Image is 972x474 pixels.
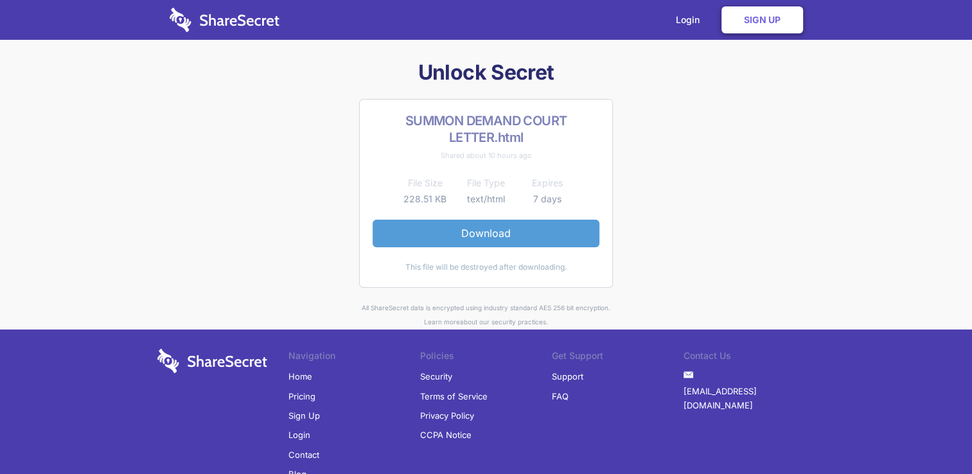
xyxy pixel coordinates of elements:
a: Learn more [424,318,460,326]
a: Sign Up [288,406,320,425]
a: Privacy Policy [420,406,474,425]
a: Login [288,425,310,444]
a: Terms of Service [420,387,488,406]
th: File Size [394,175,455,191]
img: logo-wordmark-white-trans-d4663122ce5f474addd5e946df7df03e33cb6a1c49d2221995e7729f52c070b2.svg [170,8,279,32]
td: text/html [455,191,517,207]
a: Home [288,367,312,386]
li: Navigation [288,349,420,367]
div: Shared about 10 hours ago [373,148,599,162]
a: Security [420,367,452,386]
a: CCPA Notice [420,425,472,444]
a: Sign Up [721,6,803,33]
h2: SUMMON DEMAND COURT LETTER.html [373,112,599,146]
td: 228.51 KB [394,191,455,207]
a: Download [373,220,599,247]
a: Pricing [288,387,315,406]
th: File Type [455,175,517,191]
img: logo-wordmark-white-trans-d4663122ce5f474addd5e946df7df03e33cb6a1c49d2221995e7729f52c070b2.svg [157,349,267,373]
iframe: Drift Widget Chat Controller [908,410,957,459]
li: Contact Us [684,349,815,367]
th: Expires [517,175,578,191]
a: FAQ [552,387,569,406]
a: [EMAIL_ADDRESS][DOMAIN_NAME] [684,382,815,416]
li: Policies [420,349,552,367]
a: Contact [288,445,319,464]
div: All ShareSecret data is encrypted using industry standard AES 256 bit encryption. about our secur... [152,301,820,329]
li: Get Support [552,349,684,367]
a: Support [552,367,583,386]
td: 7 days [517,191,578,207]
h1: Unlock Secret [152,59,820,86]
div: This file will be destroyed after downloading. [373,260,599,274]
